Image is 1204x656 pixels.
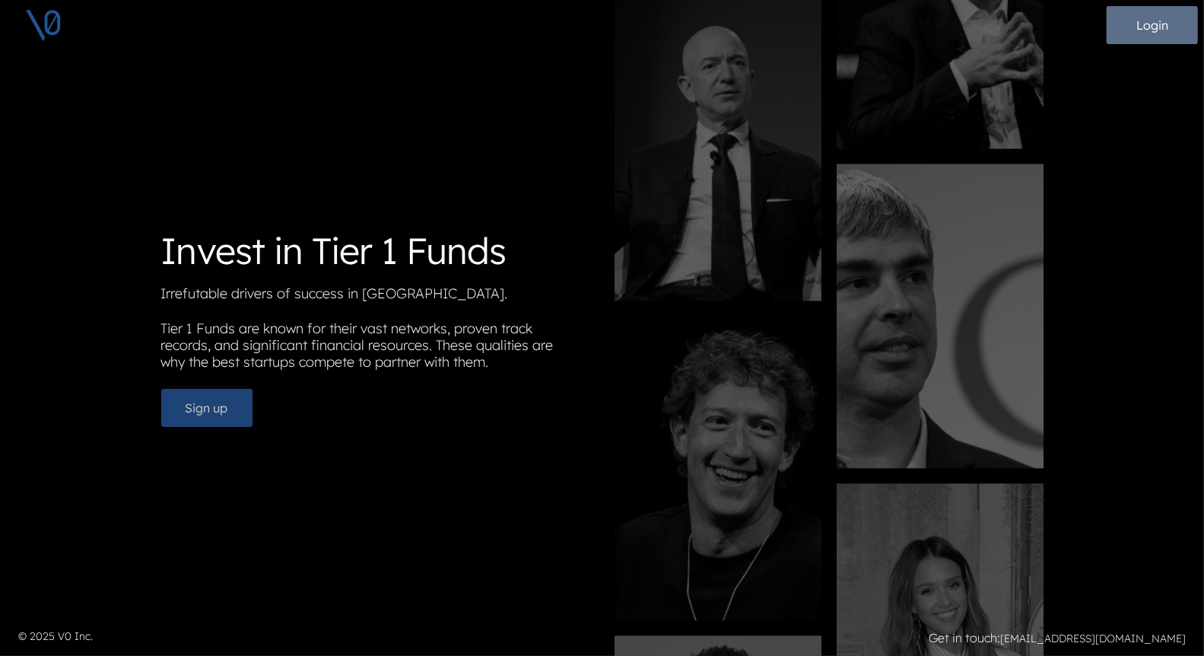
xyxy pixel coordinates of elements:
[1000,632,1186,645] a: [EMAIL_ADDRESS][DOMAIN_NAME]
[161,389,253,427] button: Sign up
[161,229,590,273] h1: Invest in Tier 1 Funds
[24,6,62,44] img: V0 logo
[18,629,593,645] p: © 2025 V0 Inc.
[1107,6,1198,44] button: Login
[161,320,590,377] p: Tier 1 Funds are known for their vast networks, proven track records, and significant financial r...
[929,630,1000,645] strong: Get in touch:
[161,285,590,308] p: Irrefutable drivers of success in [GEOGRAPHIC_DATA].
